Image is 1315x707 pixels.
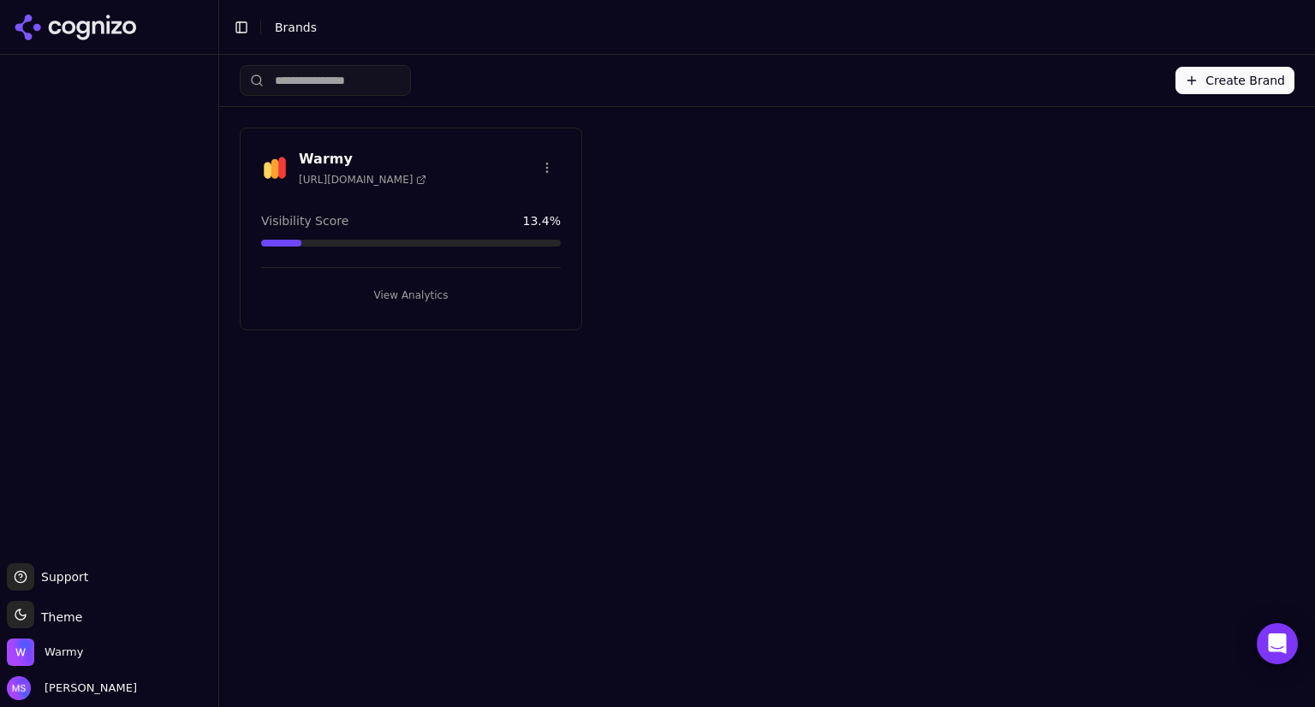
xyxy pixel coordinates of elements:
div: Open Intercom Messenger [1257,623,1298,664]
span: Visibility Score [261,212,348,229]
button: Open organization switcher [7,639,83,666]
img: Warmy [7,639,34,666]
img: Warmy [261,154,289,181]
span: [URL][DOMAIN_NAME] [299,173,426,187]
span: Support [34,568,88,585]
img: Maria Sanchez [7,676,31,700]
span: 13.4 % [523,212,561,229]
span: Brands [275,21,317,34]
h3: Warmy [299,149,426,169]
span: Theme [34,610,82,624]
span: Warmy [45,645,83,660]
span: [PERSON_NAME] [38,680,137,696]
button: Create Brand [1175,67,1294,94]
button: View Analytics [261,282,561,309]
nav: breadcrumb [275,19,1267,36]
button: Open user button [7,676,137,700]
